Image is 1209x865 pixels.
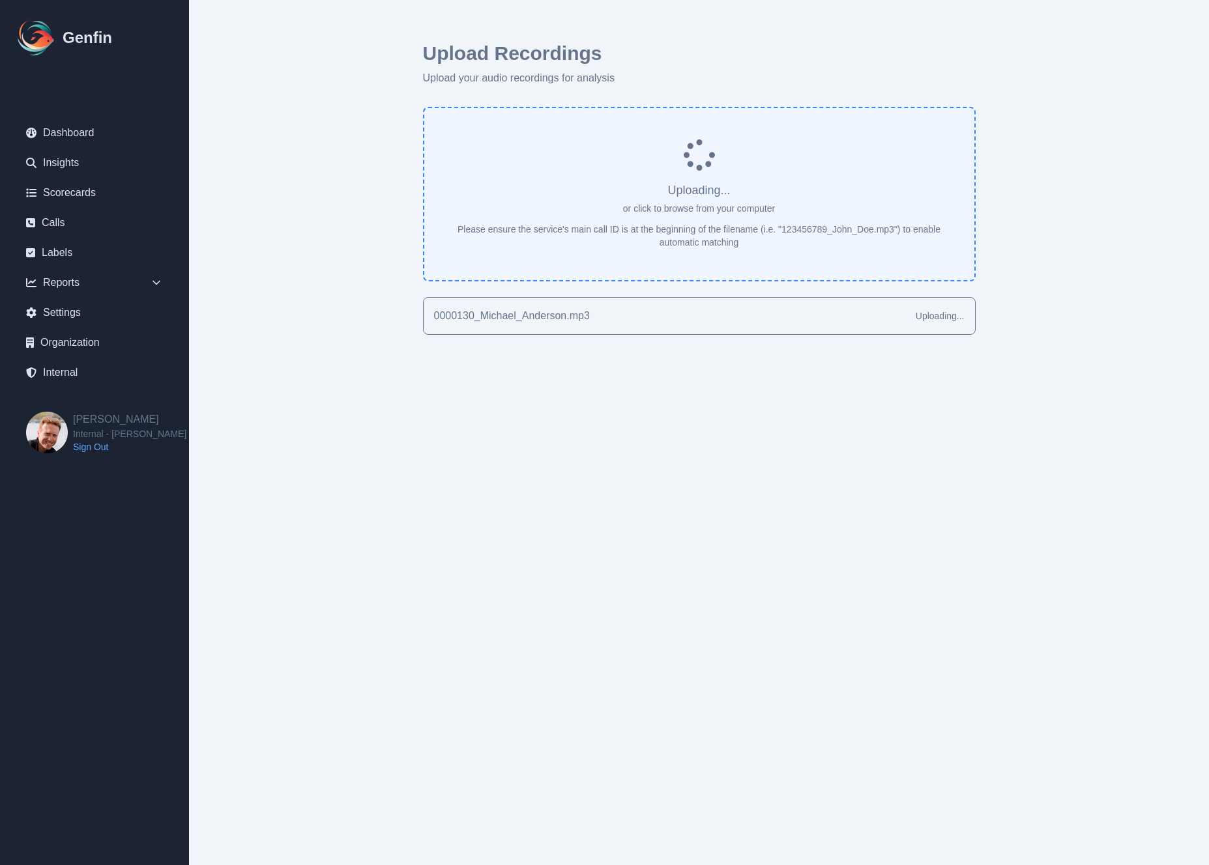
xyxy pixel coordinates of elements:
[916,309,965,322] span: Uploading...
[16,240,173,266] a: Labels
[63,27,112,48] h1: Genfin
[16,330,173,356] a: Organization
[16,120,173,146] a: Dashboard
[16,180,173,206] a: Scorecards
[423,42,976,65] h1: Upload Recordings
[26,412,68,453] img: Brian Dunagan
[16,150,173,176] a: Insights
[423,70,976,86] p: Upload your audio recordings for analysis
[16,270,173,296] div: Reports
[73,440,186,453] a: Sign Out
[16,300,173,326] a: Settings
[73,427,186,440] span: Internal - [PERSON_NAME]
[16,17,57,59] img: Logo
[16,360,173,386] a: Internal
[434,308,590,324] span: 0000130_Michael_Anderson.mp3
[16,210,173,236] a: Calls
[73,412,186,427] h2: [PERSON_NAME]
